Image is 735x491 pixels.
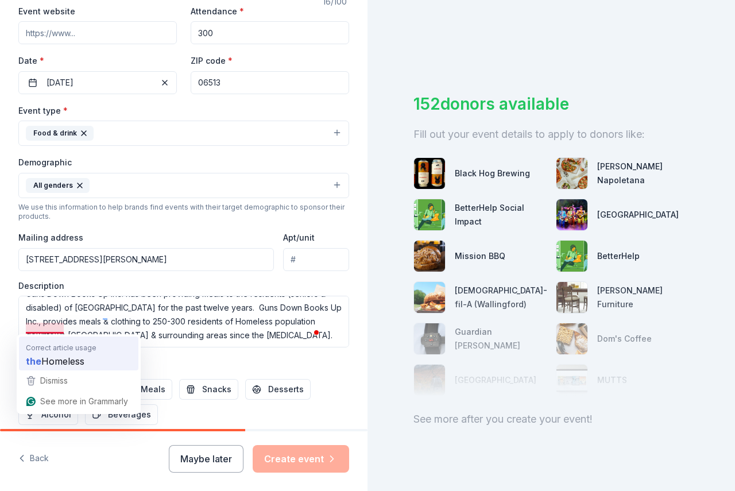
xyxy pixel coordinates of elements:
div: BetterHelp Social Impact [455,201,547,229]
label: Date [18,55,177,67]
div: Food & drink [26,126,94,141]
label: Apt/unit [283,232,315,243]
button: Alcohol [18,404,78,425]
label: Demographic [18,157,72,168]
div: All genders [26,178,90,193]
div: Mission BBQ [455,249,505,263]
img: photo for BetterHelp [556,241,587,272]
div: Black Hog Brewing [455,167,530,180]
span: Desserts [268,382,304,396]
div: BetterHelp [597,249,640,263]
button: Desserts [245,379,311,400]
button: Back [18,447,49,471]
span: Meals [141,382,165,396]
input: 12345 (U.S. only) [191,71,349,94]
button: Meals [118,379,172,400]
img: photo for Mission BBQ [414,241,445,272]
img: photo for Black Hog Brewing [414,158,445,189]
img: photo for Frank Pepe Pizzeria Napoletana [556,158,587,189]
div: Fill out your event details to apply to donors like: [413,125,689,144]
div: We use this information to help brands find events with their target demographic to sponsor their... [18,203,349,221]
label: ZIP code [191,55,233,67]
label: Event type [18,105,68,117]
button: All genders [18,173,349,198]
span: Beverages [108,408,151,422]
label: Attendance [191,6,244,17]
span: Alcohol [41,408,71,422]
input: # [283,248,349,271]
input: Enter a US address [18,248,274,271]
button: [DATE] [18,71,177,94]
input: 20 [191,21,349,44]
img: photo for Palace Theater [556,199,587,230]
span: Snacks [202,382,231,396]
textarea: To enrich screen reader interactions, please activate Accessibility in Grammarly extension settings [18,296,349,347]
div: 152 donors available [413,92,689,116]
label: Mailing address [18,232,83,243]
input: https://www... [18,21,177,44]
div: See more after you create your event! [413,410,689,428]
img: photo for BetterHelp Social Impact [414,199,445,230]
button: Maybe later [169,445,243,473]
button: Snacks [179,379,238,400]
button: Beverages [85,404,158,425]
button: Food & drink [18,121,349,146]
label: Event website [18,6,75,17]
div: [GEOGRAPHIC_DATA] [597,208,679,222]
div: [PERSON_NAME] Napoletana [597,160,689,187]
label: Description [18,280,64,292]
